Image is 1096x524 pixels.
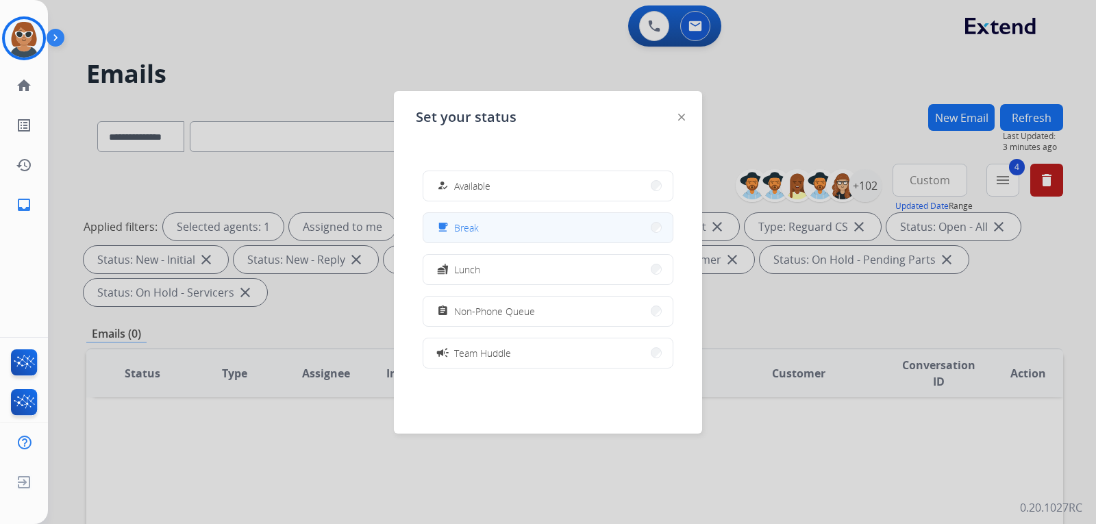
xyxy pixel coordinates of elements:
[678,114,685,121] img: close-button
[423,171,673,201] button: Available
[437,222,449,234] mat-icon: free_breakfast
[423,338,673,368] button: Team Huddle
[16,157,32,173] mat-icon: history
[423,213,673,242] button: Break
[454,221,479,235] span: Break
[416,108,516,127] span: Set your status
[454,179,490,193] span: Available
[437,180,449,192] mat-icon: how_to_reg
[16,117,32,134] mat-icon: list_alt
[5,19,43,58] img: avatar
[437,305,449,317] mat-icon: assignment
[437,264,449,275] mat-icon: fastfood
[423,255,673,284] button: Lunch
[454,346,511,360] span: Team Huddle
[1020,499,1082,516] p: 0.20.1027RC
[423,297,673,326] button: Non-Phone Queue
[436,346,449,360] mat-icon: campaign
[16,197,32,213] mat-icon: inbox
[16,77,32,94] mat-icon: home
[454,262,480,277] span: Lunch
[454,304,535,319] span: Non-Phone Queue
